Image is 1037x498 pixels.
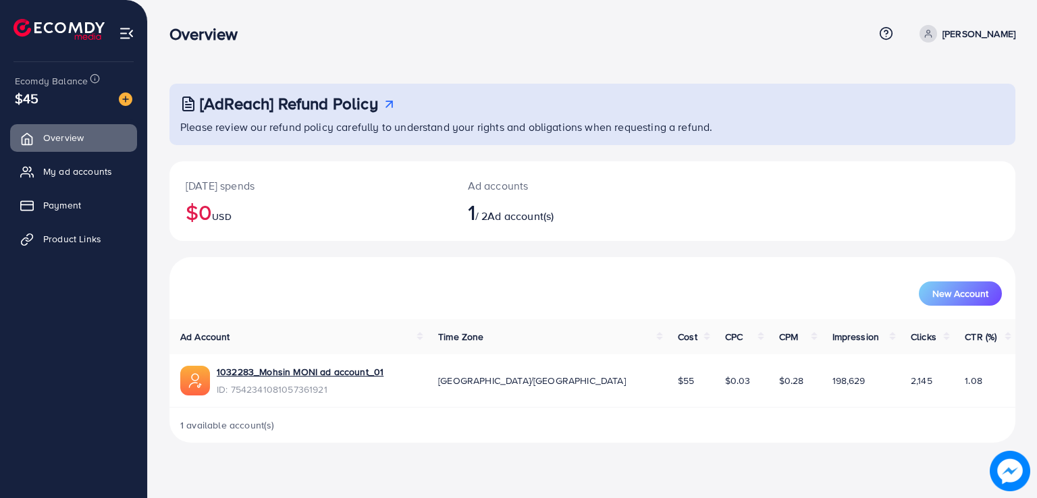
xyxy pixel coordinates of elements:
[779,330,798,343] span: CPM
[180,330,230,343] span: Ad Account
[911,330,936,343] span: Clicks
[43,232,101,246] span: Product Links
[43,131,84,144] span: Overview
[10,225,137,252] a: Product Links
[180,418,275,432] span: 1 available account(s)
[678,330,697,343] span: Cost
[119,26,134,41] img: menu
[10,124,137,151] a: Overview
[186,199,435,225] h2: $0
[217,365,383,379] a: 1032283_Mohsin MONI ad account_01
[212,210,231,223] span: USD
[43,198,81,212] span: Payment
[932,289,988,298] span: New Account
[911,374,932,387] span: 2,145
[180,119,1007,135] p: Please review our refund policy carefully to understand your rights and obligations when requesti...
[438,374,626,387] span: [GEOGRAPHIC_DATA]/[GEOGRAPHIC_DATA]
[43,165,112,178] span: My ad accounts
[15,74,88,88] span: Ecomdy Balance
[200,94,378,113] h3: [AdReach] Refund Policy
[10,158,137,185] a: My ad accounts
[487,209,554,223] span: Ad account(s)
[186,177,435,194] p: [DATE] spends
[10,192,137,219] a: Payment
[180,366,210,395] img: ic-ads-acc.e4c84228.svg
[965,330,996,343] span: CTR (%)
[919,281,1002,306] button: New Account
[169,24,248,44] h3: Overview
[14,19,105,40] img: logo
[990,451,1030,491] img: image
[725,374,751,387] span: $0.03
[15,88,38,108] span: $45
[217,383,383,396] span: ID: 7542341081057361921
[832,374,866,387] span: 198,629
[438,330,483,343] span: Time Zone
[779,374,804,387] span: $0.28
[832,330,880,343] span: Impression
[119,92,132,106] img: image
[468,196,475,227] span: 1
[965,374,982,387] span: 1.08
[725,330,743,343] span: CPC
[914,25,1015,43] a: [PERSON_NAME]
[468,199,647,225] h2: / 2
[678,374,694,387] span: $55
[468,177,647,194] p: Ad accounts
[942,26,1015,42] p: [PERSON_NAME]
